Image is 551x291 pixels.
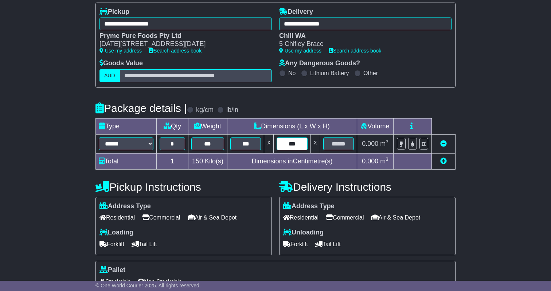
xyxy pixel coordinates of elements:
label: Unloading [283,229,324,237]
label: kg/cm [196,106,214,114]
span: 0.000 [362,158,378,165]
span: 150 [192,158,203,165]
a: Remove this item [440,140,447,147]
span: 0.000 [362,140,378,147]
div: Chill WA [279,32,444,40]
div: Pryme Pure Foods Pty Ltd [99,32,265,40]
span: Residential [283,212,319,223]
span: Non Stackable [138,276,182,287]
td: Kilo(s) [188,153,227,169]
span: Commercial [326,212,364,223]
a: Use my address [279,48,321,54]
td: 1 [157,153,188,169]
span: © One World Courier 2025. All rights reserved. [95,283,201,288]
span: m [380,140,388,147]
td: Dimensions (L x W x H) [227,118,357,134]
sup: 3 [386,139,388,144]
span: Air & Sea Depot [188,212,237,223]
label: AUD [99,69,120,82]
span: Tail Lift [315,238,341,250]
sup: 3 [386,156,388,162]
h4: Delivery Instructions [279,181,456,193]
td: Qty [157,118,188,134]
label: Address Type [283,202,335,210]
h4: Package details | [95,102,187,114]
h4: Pickup Instructions [95,181,272,193]
td: Dimensions in Centimetre(s) [227,153,357,169]
a: Add new item [440,158,447,165]
span: Stackable [99,276,131,287]
a: Search address book [149,48,202,54]
label: Pallet [99,266,125,274]
td: Type [96,118,157,134]
span: m [380,158,388,165]
span: Forklift [283,238,308,250]
span: Commercial [142,212,180,223]
label: Address Type [99,202,151,210]
label: Lithium Battery [310,70,349,77]
span: Tail Lift [132,238,157,250]
label: Delivery [279,8,313,16]
span: Air & Sea Depot [371,212,421,223]
div: 5 Chifley Brace [279,40,444,48]
a: Use my address [99,48,142,54]
td: x [264,134,274,153]
label: Pickup [99,8,129,16]
label: Any Dangerous Goods? [279,59,360,67]
label: lb/in [226,106,238,114]
span: Forklift [99,238,124,250]
label: Loading [99,229,133,237]
td: x [310,134,320,153]
a: Search address book [329,48,381,54]
td: Total [96,153,157,169]
label: Goods Value [99,59,143,67]
td: Volume [357,118,393,134]
label: No [288,70,296,77]
label: Other [363,70,378,77]
td: Weight [188,118,227,134]
span: Residential [99,212,135,223]
div: [DATE][STREET_ADDRESS][DATE] [99,40,265,48]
